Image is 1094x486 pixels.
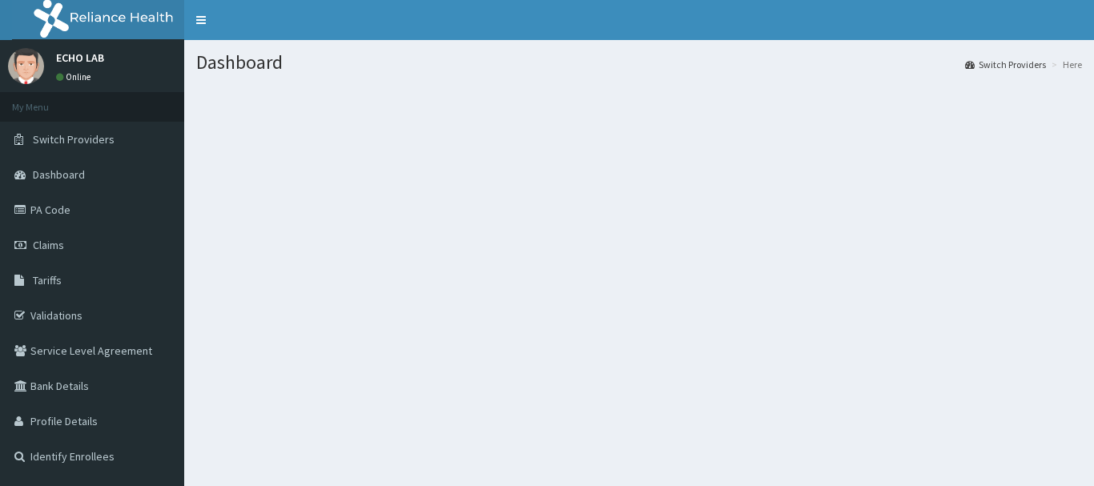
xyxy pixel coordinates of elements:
[33,238,64,252] span: Claims
[965,58,1046,71] a: Switch Providers
[1048,58,1082,71] li: Here
[8,48,44,84] img: User Image
[33,132,115,147] span: Switch Providers
[56,52,104,63] p: ECHO LAB
[196,52,1082,73] h1: Dashboard
[56,71,95,82] a: Online
[33,273,62,287] span: Tariffs
[33,167,85,182] span: Dashboard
